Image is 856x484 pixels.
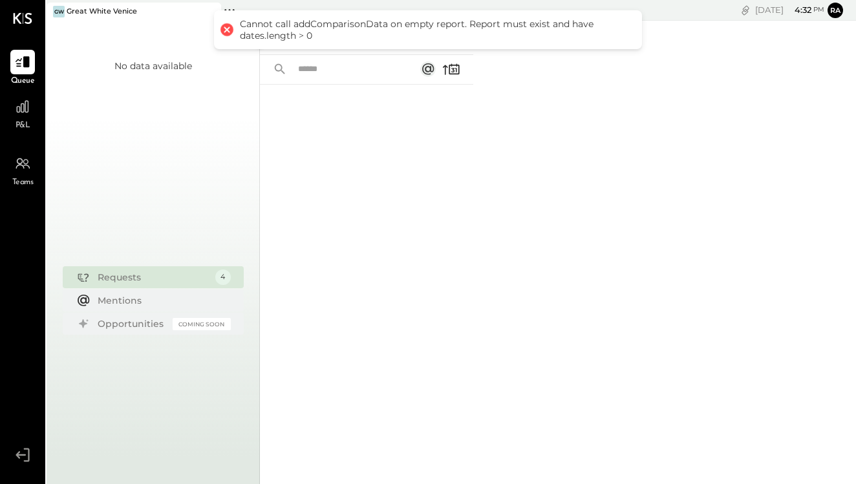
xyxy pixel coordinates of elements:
div: Great White Venice [67,6,137,17]
div: No data available [114,59,192,72]
div: Opportunities [98,317,166,330]
div: Cannot call addComparisonData on empty report. Report must exist and have dates.length > 0 [240,18,629,41]
div: 4 [215,269,231,285]
span: 4 : 32 [786,4,811,16]
a: Teams [1,151,45,189]
div: [DATE] [755,4,824,16]
span: P&L [16,120,30,132]
div: Coming Soon [173,318,231,330]
a: Queue [1,50,45,87]
div: Requests [98,271,209,284]
span: Teams [12,177,34,189]
div: Mentions [98,294,224,307]
span: pm [813,5,824,14]
div: GW [53,6,65,17]
span: Queue [11,76,35,87]
button: ra [828,3,843,18]
div: copy link [739,3,752,17]
a: P&L [1,94,45,132]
